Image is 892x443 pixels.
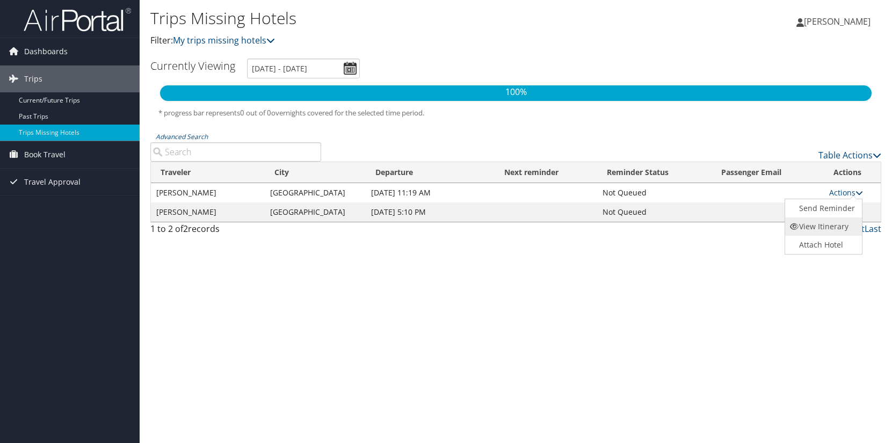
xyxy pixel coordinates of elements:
th: City: activate to sort column ascending [265,162,366,183]
img: airportal-logo.png [24,7,131,32]
td: Not Queued [597,183,712,202]
span: Book Travel [24,141,66,168]
a: Table Actions [818,149,881,161]
td: [GEOGRAPHIC_DATA] [265,183,366,202]
span: [PERSON_NAME] [804,16,871,27]
td: [PERSON_NAME] [151,183,265,202]
th: Passenger Email: activate to sort column ascending [712,162,824,183]
a: [PERSON_NAME] [796,5,881,38]
a: My trips missing hotels [173,34,275,46]
p: Filter: [150,34,637,48]
span: Dashboards [24,38,68,65]
td: [GEOGRAPHIC_DATA] [265,202,366,222]
h1: Trips Missing Hotels [150,7,637,30]
span: Travel Approval [24,169,81,195]
th: Reminder Status [597,162,712,183]
td: [DATE] 11:19 AM [366,183,494,202]
input: [DATE] - [DATE] [247,59,360,78]
a: Last [865,223,881,235]
a: View Itinerary [785,217,859,236]
a: Send Reminder [785,199,859,217]
a: Actions [829,187,863,198]
td: Not Queued [597,202,712,222]
span: Trips [24,66,42,92]
th: Departure: activate to sort column descending [366,162,494,183]
th: Next reminder [495,162,597,183]
td: [PERSON_NAME] [151,202,265,222]
div: 1 to 2 of records [150,222,321,241]
a: Attach Hotel [785,236,859,254]
span: 0 out of 0 [240,108,271,118]
h5: * progress bar represents overnights covered for the selected time period. [158,108,873,118]
p: 100% [160,85,872,99]
span: 2 [183,223,188,235]
th: Traveler: activate to sort column ascending [151,162,265,183]
td: [DATE] 5:10 PM [366,202,494,222]
h3: Currently Viewing [150,59,235,73]
th: Actions [824,162,881,183]
a: Advanced Search [156,132,208,141]
input: Advanced Search [150,142,321,162]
